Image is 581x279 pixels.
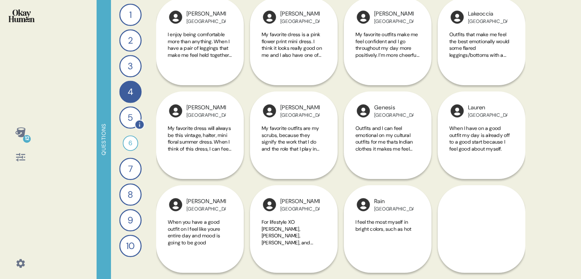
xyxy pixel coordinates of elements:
div: 3 [119,55,141,77]
span: When I have on a good outfit my day is already off to a good start because I feel good about myself. [449,125,510,152]
div: [GEOGRAPHIC_DATA] [280,18,320,25]
div: 12 [23,135,31,143]
img: l1ibTKarBSWXLOhlfT5LxFP+OttMJpPJZDKZTCbz9PgHEggSPYjZSwEAAAAASUVORK5CYII= [262,103,277,119]
div: 7 [119,158,141,180]
div: 1 [119,4,141,26]
div: 5 [119,106,141,128]
div: [GEOGRAPHIC_DATA] [468,18,507,25]
img: l1ibTKarBSWXLOhlfT5LxFP+OttMJpPJZDKZTCbz9PgHEggSPYjZSwEAAAAASUVORK5CYII= [262,197,277,212]
img: l1ibTKarBSWXLOhlfT5LxFP+OttMJpPJZDKZTCbz9PgHEggSPYjZSwEAAAAASUVORK5CYII= [168,103,183,119]
div: [PERSON_NAME] [187,10,226,18]
div: 8 [119,183,141,205]
div: 4 [119,81,141,103]
span: My favorite dress is a pink flower print mini dress. I think it looks really good on me and I als... [262,31,322,86]
div: [GEOGRAPHIC_DATA] [374,112,414,118]
div: Lakeoccia [468,10,507,18]
div: [PERSON_NAME] [280,10,320,18]
span: Outfits that make me feel the best emotionally would some flared leggings/bottoms with a nice top... [449,31,512,92]
div: [PERSON_NAME] [187,197,226,206]
img: l1ibTKarBSWXLOhlfT5LxFP+OttMJpPJZDKZTCbz9PgHEggSPYjZSwEAAAAASUVORK5CYII= [168,9,183,25]
div: [GEOGRAPHIC_DATA] [468,112,507,118]
div: Genesis [374,104,414,112]
div: [GEOGRAPHIC_DATA] [280,112,320,118]
img: l1ibTKarBSWXLOhlfT5LxFP+OttMJpPJZDKZTCbz9PgHEggSPYjZSwEAAAAASUVORK5CYII= [356,103,371,119]
div: 2 [119,29,141,51]
img: l1ibTKarBSWXLOhlfT5LxFP+OttMJpPJZDKZTCbz9PgHEggSPYjZSwEAAAAASUVORK5CYII= [262,9,277,25]
span: I enjoy being comfortable more than anything. When I have a pair of leggings that make me feel he... [168,31,232,92]
span: I feel the most myself in bright colors, such as hot [356,219,411,232]
img: l1ibTKarBSWXLOhlfT5LxFP+OttMJpPJZDKZTCbz9PgHEggSPYjZSwEAAAAASUVORK5CYII= [449,103,465,119]
div: Rain [374,197,414,206]
span: For lifestyle XO [PERSON_NAME], [PERSON_NAME], [PERSON_NAME], and [PERSON_NAME] [262,219,313,253]
div: [GEOGRAPHIC_DATA] [187,18,226,25]
img: okayhuman.3b1b6348.png [9,9,35,22]
span: My favorite dress will always be this vintage, halter, mini floral summer dress. When I think of ... [168,125,231,172]
div: [GEOGRAPHIC_DATA] [374,18,414,25]
div: Lauren [468,104,507,112]
img: l1ibTKarBSWXLOhlfT5LxFP+OttMJpPJZDKZTCbz9PgHEggSPYjZSwEAAAAASUVORK5CYII= [356,197,371,212]
div: [PERSON_NAME] [187,104,226,112]
div: [PERSON_NAME] [280,104,320,112]
div: 6 [123,135,138,151]
div: [GEOGRAPHIC_DATA] [187,112,226,118]
div: [GEOGRAPHIC_DATA] [374,206,414,212]
img: l1ibTKarBSWXLOhlfT5LxFP+OttMJpPJZDKZTCbz9PgHEggSPYjZSwEAAAAASUVORK5CYII= [449,9,465,25]
div: [GEOGRAPHIC_DATA] [280,206,320,212]
span: My favorite outfits make me feel confident and I go throughout my day more positively. I’m more c... [356,31,420,92]
div: [PERSON_NAME] [280,197,320,206]
img: l1ibTKarBSWXLOhlfT5LxFP+OttMJpPJZDKZTCbz9PgHEggSPYjZSwEAAAAASUVORK5CYII= [356,9,371,25]
div: [PERSON_NAME] [374,10,414,18]
span: Outfits and I can feel emotional on my cultural outfits for me thats Indian clothes it makes me f... [356,125,413,159]
span: When you have a good outfit on I feel like youre entire day and mood is going to be good [168,219,220,246]
div: 10 [119,235,141,257]
span: My favorite outfits are my scrubs, because they signify the work that I do and the role that I pl... [262,125,325,172]
div: 9 [119,209,141,231]
div: [GEOGRAPHIC_DATA] [187,206,226,212]
img: l1ibTKarBSWXLOhlfT5LxFP+OttMJpPJZDKZTCbz9PgHEggSPYjZSwEAAAAASUVORK5CYII= [168,197,183,212]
